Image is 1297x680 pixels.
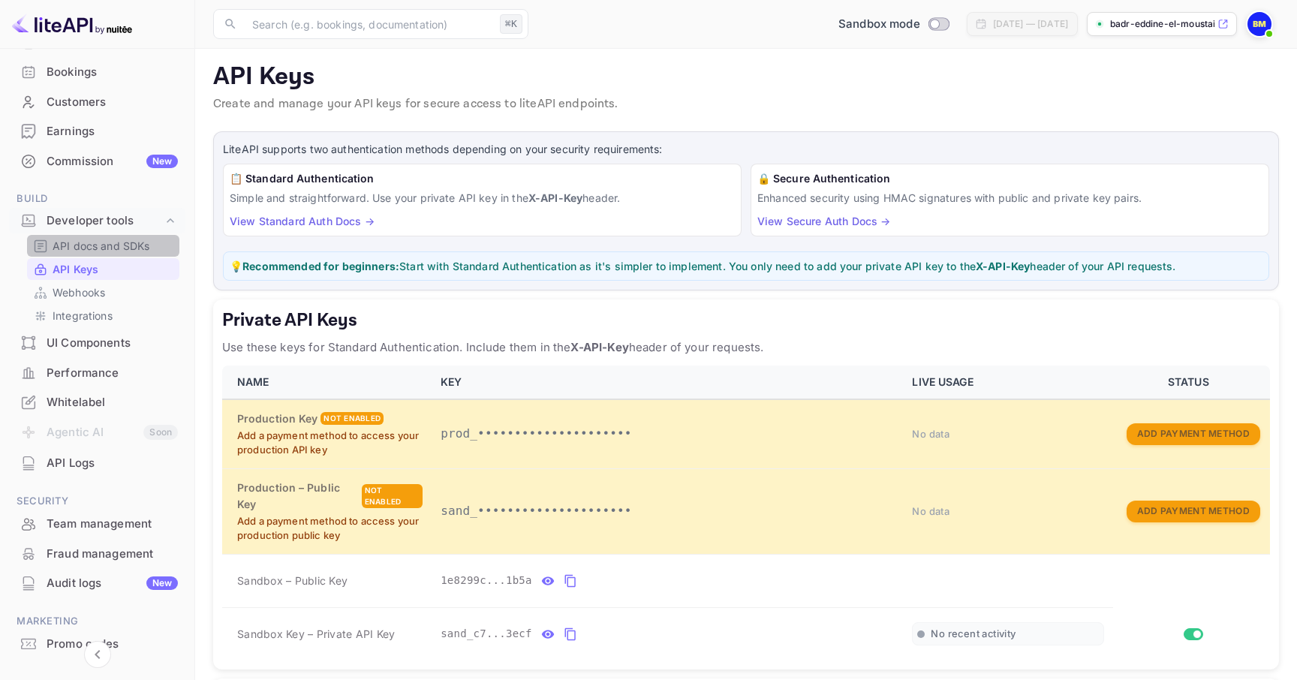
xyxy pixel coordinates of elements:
span: Security [9,493,185,510]
h6: 🔒 Secure Authentication [757,170,1262,187]
span: No data [912,505,949,517]
th: LIVE USAGE [903,366,1112,399]
a: View Secure Auth Docs → [757,215,890,227]
div: Customers [9,88,185,117]
div: Audit logsNew [9,569,185,598]
div: Performance [47,365,178,382]
button: Add Payment Method [1127,501,1260,522]
span: No recent activity [931,627,1016,640]
input: Search (e.g. bookings, documentation) [243,9,494,39]
a: API Logs [9,449,185,477]
span: No data [912,428,949,440]
a: Team management [9,510,185,537]
div: Not enabled [320,412,384,425]
strong: X-API-Key [570,340,628,354]
div: API docs and SDKs [27,235,179,257]
div: [DATE] — [DATE] [993,17,1068,31]
span: Sandbox Key – Private API Key [237,627,395,640]
th: STATUS [1113,366,1270,399]
div: Bookings [47,64,178,81]
a: CommissionNew [9,147,185,175]
p: Use these keys for Standard Authentication. Include them in the header of your requests. [222,338,1270,357]
div: Developer tools [9,208,185,234]
a: Fraud management [9,540,185,567]
strong: X-API-Key [528,191,582,204]
h6: Production Key [237,411,317,427]
th: KEY [432,366,903,399]
a: Add Payment Method [1127,426,1260,439]
span: Sandbox – Public Key [237,573,348,588]
p: prod_••••••••••••••••••••• [441,425,894,443]
div: Whitelabel [9,388,185,417]
button: Add Payment Method [1127,423,1260,445]
div: Audit logs [47,575,178,592]
div: Team management [9,510,185,539]
table: private api keys table [222,366,1270,660]
p: API docs and SDKs [53,238,150,254]
div: Team management [47,516,178,533]
div: Promo codes [9,630,185,659]
div: Switch to Production mode [832,16,955,33]
div: Integrations [27,305,179,326]
a: Whitelabel [9,388,185,416]
a: Promo codes [9,630,185,657]
p: API Keys [213,62,1279,92]
a: View Standard Auth Docs → [230,215,375,227]
h5: Private API Keys [222,308,1270,332]
p: Add a payment method to access your production API key [237,429,423,458]
span: Marketing [9,613,185,630]
p: LiteAPI supports two authentication methods depending on your security requirements: [223,141,1269,158]
p: Add a payment method to access your production public key [237,514,423,543]
div: New [146,576,178,590]
a: UI Components [9,329,185,357]
div: Earnings [47,123,178,140]
h6: Production – Public Key [237,480,359,513]
span: Sandbox mode [838,16,920,33]
p: Enhanced security using HMAC signatures with public and private key pairs. [757,190,1262,206]
p: 💡 Start with Standard Authentication as it's simpler to implement. You only need to add your priv... [230,258,1262,274]
div: Earnings [9,117,185,146]
a: Add Payment Method [1127,504,1260,516]
a: Home [9,29,185,56]
a: Performance [9,359,185,387]
a: API Keys [33,261,173,277]
a: Webhooks [33,284,173,300]
img: badr-eddine El moustaine [1247,12,1271,36]
span: 1e8299c...1b5a [441,573,532,588]
div: API Logs [47,455,178,472]
h6: 📋 Standard Authentication [230,170,735,187]
div: UI Components [47,335,178,352]
p: Integrations [53,308,113,323]
div: API Logs [9,449,185,478]
a: Audit logsNew [9,569,185,597]
p: sand_••••••••••••••••••••• [441,502,894,520]
img: LiteAPI logo [12,12,132,36]
div: UI Components [9,329,185,358]
p: Create and manage your API keys for secure access to liteAPI endpoints. [213,95,1279,113]
div: Commission [47,153,178,170]
div: Promo codes [47,636,178,653]
span: Build [9,191,185,207]
a: Earnings [9,117,185,145]
div: Not enabled [362,484,423,508]
div: Performance [9,359,185,388]
button: Collapse navigation [84,641,111,668]
p: Simple and straightforward. Use your private API key in the header. [230,190,735,206]
strong: Recommended for beginners: [242,260,399,272]
a: Customers [9,88,185,116]
div: Fraud management [9,540,185,569]
div: API Keys [27,258,179,280]
p: badr-eddine-el-moustai... [1110,17,1214,31]
p: Webhooks [53,284,105,300]
div: Bookings [9,58,185,87]
div: CommissionNew [9,147,185,176]
a: API docs and SDKs [33,238,173,254]
p: API Keys [53,261,98,277]
span: sand_c7...3ecf [441,626,532,642]
div: ⌘K [500,14,522,34]
div: Customers [47,94,178,111]
div: Whitelabel [47,394,178,411]
div: Fraud management [47,546,178,563]
strong: X-API-Key [976,260,1030,272]
a: Bookings [9,58,185,86]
